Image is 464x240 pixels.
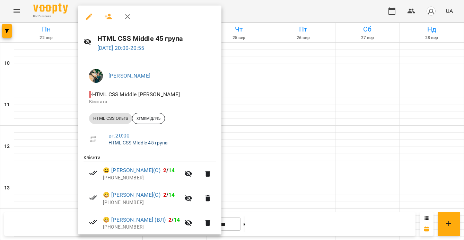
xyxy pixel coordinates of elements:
[103,166,160,175] a: 😀 [PERSON_NAME](С)
[103,175,180,181] p: [PHONE_NUMBER]
[89,91,182,98] span: - HTML CSS Middle [PERSON_NAME]
[168,167,175,174] span: 14
[163,192,175,198] b: /
[132,115,165,122] span: хтмлмідл45
[168,216,180,223] b: /
[163,192,166,198] span: 2
[103,224,180,231] p: [PHONE_NUMBER]
[174,216,180,223] span: 14
[89,69,103,83] img: f2c70d977d5f3d854725443aa1abbf76.jpg
[168,192,175,198] span: 14
[168,216,172,223] span: 2
[163,167,166,174] span: 2
[108,72,150,79] a: [PERSON_NAME]
[89,98,210,105] p: Кімната
[163,167,175,174] b: /
[103,199,180,206] p: [PHONE_NUMBER]
[89,115,132,122] span: HTML CSS Ольга
[132,113,165,124] div: хтмлмідл45
[108,140,168,145] a: HTML CSS Middle 45 група
[89,218,97,226] svg: Візит сплачено
[108,132,130,139] a: вт , 20:00
[103,191,160,199] a: 😀 [PERSON_NAME](С)
[103,216,166,224] a: 😀 [PERSON_NAME] (ВЛ)
[97,45,145,51] a: [DATE] 20:00-20:55
[89,194,97,202] svg: Візит сплачено
[89,169,97,177] svg: Візит сплачено
[97,33,216,44] h6: HTML CSS Middle 45 група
